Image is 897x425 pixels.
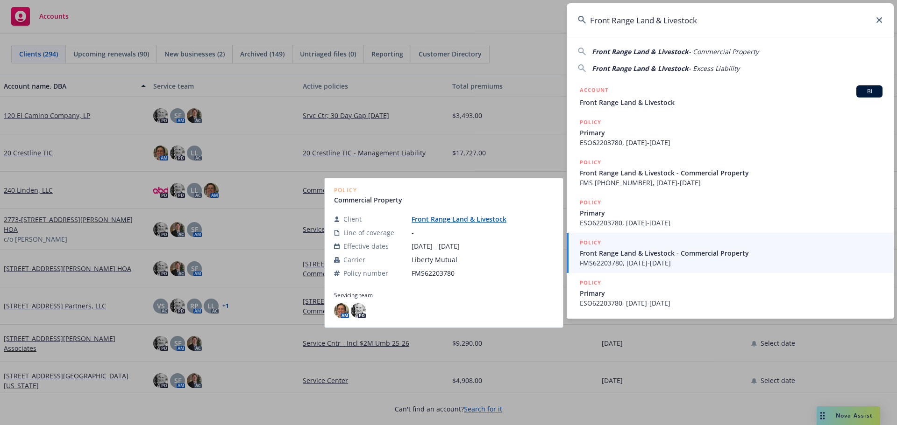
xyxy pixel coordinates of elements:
[689,47,759,56] span: - Commercial Property
[580,138,883,147] span: ESO62203780, [DATE]-[DATE]
[580,208,883,218] span: Primary
[580,118,601,127] h5: POLICY
[580,238,601,247] h5: POLICY
[567,112,894,153] a: POLICYPrimaryESO62203780, [DATE]-[DATE]
[580,278,601,287] h5: POLICY
[592,47,689,56] span: Front Range Land & Livestock
[567,233,894,273] a: POLICYFront Range Land & Livestock - Commercial PropertyFMS62203780, [DATE]-[DATE]
[860,87,879,96] span: BI
[567,273,894,313] a: POLICYPrimaryESO62203780, [DATE]-[DATE]
[580,198,601,207] h5: POLICY
[567,3,894,37] input: Search...
[580,298,883,308] span: ESO62203780, [DATE]-[DATE]
[580,178,883,188] span: FMS [PHONE_NUMBER], [DATE]-[DATE]
[580,168,883,178] span: Front Range Land & Livestock - Commercial Property
[580,218,883,228] span: ESO62203780, [DATE]-[DATE]
[567,193,894,233] a: POLICYPrimaryESO62203780, [DATE]-[DATE]
[580,98,883,107] span: Front Range Land & Livestock
[592,64,689,73] span: Front Range Land & Livestock
[580,258,883,268] span: FMS62203780, [DATE]-[DATE]
[689,64,740,73] span: - Excess Liability
[580,85,608,97] h5: ACCOUNT
[580,158,601,167] h5: POLICY
[567,80,894,112] a: ACCOUNTBIFront Range Land & Livestock
[580,288,883,298] span: Primary
[580,128,883,138] span: Primary
[580,248,883,258] span: Front Range Land & Livestock - Commercial Property
[567,153,894,193] a: POLICYFront Range Land & Livestock - Commercial PropertyFMS [PHONE_NUMBER], [DATE]-[DATE]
